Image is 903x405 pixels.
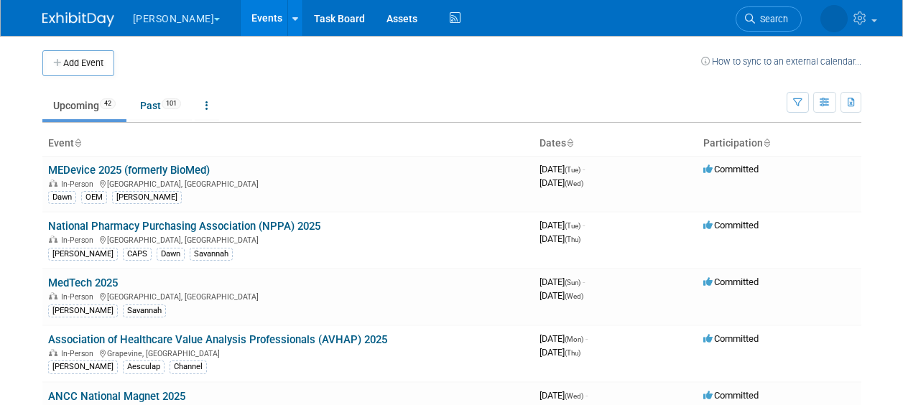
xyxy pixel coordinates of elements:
[42,50,114,76] button: Add Event
[703,333,759,344] span: Committed
[763,137,770,149] a: Sort by Participation Type
[48,290,528,302] div: [GEOGRAPHIC_DATA], [GEOGRAPHIC_DATA]
[565,349,580,357] span: (Thu)
[583,220,585,231] span: -
[123,304,166,317] div: Savannah
[585,333,588,344] span: -
[81,191,107,204] div: OEM
[540,164,585,174] span: [DATE]
[540,177,583,188] span: [DATE]
[61,180,98,189] span: In-Person
[583,164,585,174] span: -
[112,191,182,204] div: [PERSON_NAME]
[74,137,81,149] a: Sort by Event Name
[61,349,98,358] span: In-Person
[583,276,585,287] span: -
[565,292,583,300] span: (Wed)
[703,164,759,174] span: Committed
[49,349,57,356] img: In-Person Event
[540,390,588,401] span: [DATE]
[100,98,116,109] span: 42
[755,14,788,24] span: Search
[540,347,580,358] span: [DATE]
[540,333,588,344] span: [DATE]
[49,292,57,299] img: In-Person Event
[157,248,185,261] div: Dawn
[703,390,759,401] span: Committed
[123,248,152,261] div: CAPS
[48,390,185,403] a: ANCC National Magnet 2025
[585,390,588,401] span: -
[162,98,181,109] span: 101
[820,5,848,32] img: Savannah Jones
[49,236,57,243] img: In-Person Event
[48,164,210,177] a: MEDevice 2025 (formerly BioMed)
[49,180,57,187] img: In-Person Event
[565,335,583,343] span: (Mon)
[736,6,802,32] a: Search
[42,92,126,119] a: Upcoming42
[48,177,528,189] div: [GEOGRAPHIC_DATA], [GEOGRAPHIC_DATA]
[566,137,573,149] a: Sort by Start Date
[565,236,580,243] span: (Thu)
[565,180,583,187] span: (Wed)
[123,360,165,373] div: Aesculap
[42,131,534,156] th: Event
[565,166,580,174] span: (Tue)
[42,12,114,27] img: ExhibitDay
[565,279,580,287] span: (Sun)
[48,360,118,373] div: [PERSON_NAME]
[190,248,233,261] div: Savannah
[170,360,207,373] div: Channel
[534,131,698,156] th: Dates
[701,56,861,67] a: How to sync to an external calendar...
[48,248,118,261] div: [PERSON_NAME]
[48,276,118,289] a: MedTech 2025
[48,304,118,317] div: [PERSON_NAME]
[698,131,861,156] th: Participation
[565,222,580,230] span: (Tue)
[565,392,583,400] span: (Wed)
[48,220,320,233] a: National Pharmacy Purchasing Association (NPPA) 2025
[48,333,387,346] a: Association of Healthcare Value Analysis Professionals (AVHAP) 2025
[703,220,759,231] span: Committed
[48,191,76,204] div: Dawn
[703,276,759,287] span: Committed
[540,233,580,244] span: [DATE]
[61,292,98,302] span: In-Person
[540,276,585,287] span: [DATE]
[61,236,98,245] span: In-Person
[48,347,528,358] div: Grapevine, [GEOGRAPHIC_DATA]
[540,220,585,231] span: [DATE]
[540,290,583,301] span: [DATE]
[48,233,528,245] div: [GEOGRAPHIC_DATA], [GEOGRAPHIC_DATA]
[129,92,192,119] a: Past101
